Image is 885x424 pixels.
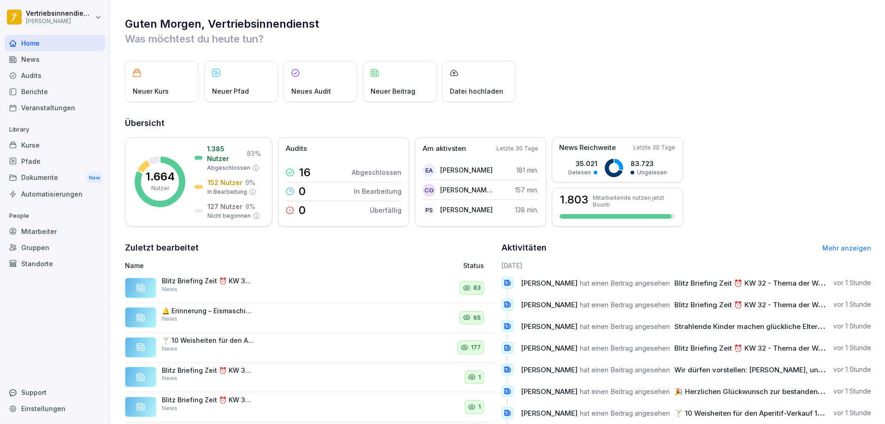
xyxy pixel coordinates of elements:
p: In Bearbeitung [354,186,401,196]
a: News [5,51,105,67]
p: 1.664 [146,171,175,182]
p: [PERSON_NAME] [440,165,493,175]
span: Blitz Briefing Zeit ⏰ KW 32 - Thema der Woche: Salate [674,300,860,309]
p: 8 % [245,202,255,211]
a: Blitz Briefing Zeit ⏰ KW 33 - Thema der Woche: Anrichteweise Brotlose BurgerNews1 [125,363,495,393]
span: hat einen Beitrag angesehen [580,409,670,418]
span: [PERSON_NAME] [521,387,578,396]
div: Dokumente [5,169,105,186]
p: Blitz Briefing Zeit ⏰ KW 33 - Thema der Woche: Anrichteweise Brotlose Burger [162,277,254,285]
p: 🍸 10 Weisheiten für den Aperitif-Verkauf 2. „Empfehlung mit Hingabe – es macht einen Unterschied.... [162,336,254,345]
p: Abgeschlossen [352,167,401,177]
a: Kurse [5,137,105,153]
h2: Aktivitäten [501,241,547,254]
span: [PERSON_NAME] [521,365,578,374]
p: Library [5,122,105,137]
p: 0 [299,186,306,197]
a: 🔔 Erinnerung – Eismaschine Nach der Grundreinigung der Cubes-Maschine bitte das Ablaufrohr wieder... [125,303,495,333]
div: PS [423,203,436,216]
span: Blitz Briefing Zeit ⏰ KW 32 - Thema der Woche: Salate [674,344,860,352]
h2: Übersicht [125,117,871,130]
p: Status [463,261,484,270]
div: EA [423,164,436,177]
a: Blitz Briefing Zeit ⏰ KW 33 - Thema der Woche: Anrichteweise Brotlose BurgerNews1 [125,392,495,422]
p: Nutzer [151,184,169,192]
p: Gelesen [568,168,591,177]
p: vor 1 Stunde [833,278,871,287]
p: vor 1 Stunde [833,387,871,396]
p: 127 Nutzer [207,202,242,211]
p: 83.723 [631,159,667,168]
p: News [162,404,177,412]
p: Neuer Kurs [133,86,169,96]
p: 152 Nutzer [207,178,242,187]
a: Automatisierungen [5,186,105,202]
h3: 1.803 [560,194,588,205]
span: hat einen Beitrag angesehen [580,344,670,352]
span: hat einen Beitrag angesehen [580,322,670,331]
p: Neues Audit [291,86,331,96]
span: [PERSON_NAME] [521,322,578,331]
p: Neuer Pfad [212,86,249,96]
p: Vertriebsinnendienst [26,10,93,18]
a: 🍸 10 Weisheiten für den Aperitif-Verkauf 2. „Empfehlung mit Hingabe – es macht einen Unterschied.... [125,333,495,363]
span: [PERSON_NAME] [521,344,578,352]
div: CG [423,184,436,197]
div: Home [5,35,105,51]
p: Blitz Briefing Zeit ⏰ KW 33 - Thema der Woche: Anrichteweise Brotlose Burger [162,396,254,404]
a: Mehr anzeigen [822,244,871,252]
p: 177 [471,343,481,352]
a: Blitz Briefing Zeit ⏰ KW 33 - Thema der Woche: Anrichteweise Brotlose BurgerNews83 [125,273,495,303]
span: [PERSON_NAME] [521,409,578,418]
p: News [162,315,177,323]
div: Mitarbeiter [5,223,105,239]
p: 1.385 Nutzer [207,144,244,163]
p: 1 [478,373,481,382]
p: Am aktivsten [423,143,466,154]
p: [PERSON_NAME] [440,205,493,215]
div: Berichte [5,84,105,100]
p: News [162,374,177,382]
span: hat einen Beitrag angesehen [580,300,670,309]
a: DokumenteNew [5,169,105,186]
p: 🔔 Erinnerung – Eismaschine Nach der Grundreinigung der Cubes-Maschine bitte das Ablaufrohr wieder... [162,307,254,315]
span: [PERSON_NAME] [521,279,578,287]
p: vor 1 Stunde [833,343,871,352]
p: 1 [478,402,481,412]
span: hat einen Beitrag angesehen [580,365,670,374]
p: 9 % [245,178,255,187]
p: vor 1 Stunde [833,322,871,331]
p: vor 1 Stunde [833,408,871,418]
div: New [87,173,102,183]
p: In Bearbeitung [207,188,247,196]
p: Neuer Beitrag [371,86,415,96]
a: Standorte [5,256,105,272]
span: hat einen Beitrag angesehen [580,387,670,396]
p: 35.021 [568,159,597,168]
p: 16 [299,167,311,178]
p: 157 min. [515,185,538,195]
p: Datei hochladen [450,86,503,96]
p: News [162,285,177,293]
p: 0 [299,205,306,216]
p: [PERSON_NAME] [PERSON_NAME] [440,185,493,195]
h6: [DATE] [501,261,872,270]
span: [PERSON_NAME] [521,300,578,309]
p: Was möchtest du heute tun? [125,31,871,46]
p: vor 1 Stunde [833,300,871,309]
p: 138 min. [515,205,538,215]
p: Ungelesen [637,168,667,177]
p: People [5,209,105,223]
p: vor 1 Stunde [833,365,871,374]
span: hat einen Beitrag angesehen [580,279,670,287]
p: [PERSON_NAME] [26,18,93,24]
p: Abgeschlossen [207,164,250,172]
a: Einstellungen [5,400,105,417]
div: Audits [5,67,105,84]
span: Blitz Briefing Zeit ⏰ KW 32 - Thema der Woche: Salate [674,279,860,287]
a: Gruppen [5,239,105,256]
